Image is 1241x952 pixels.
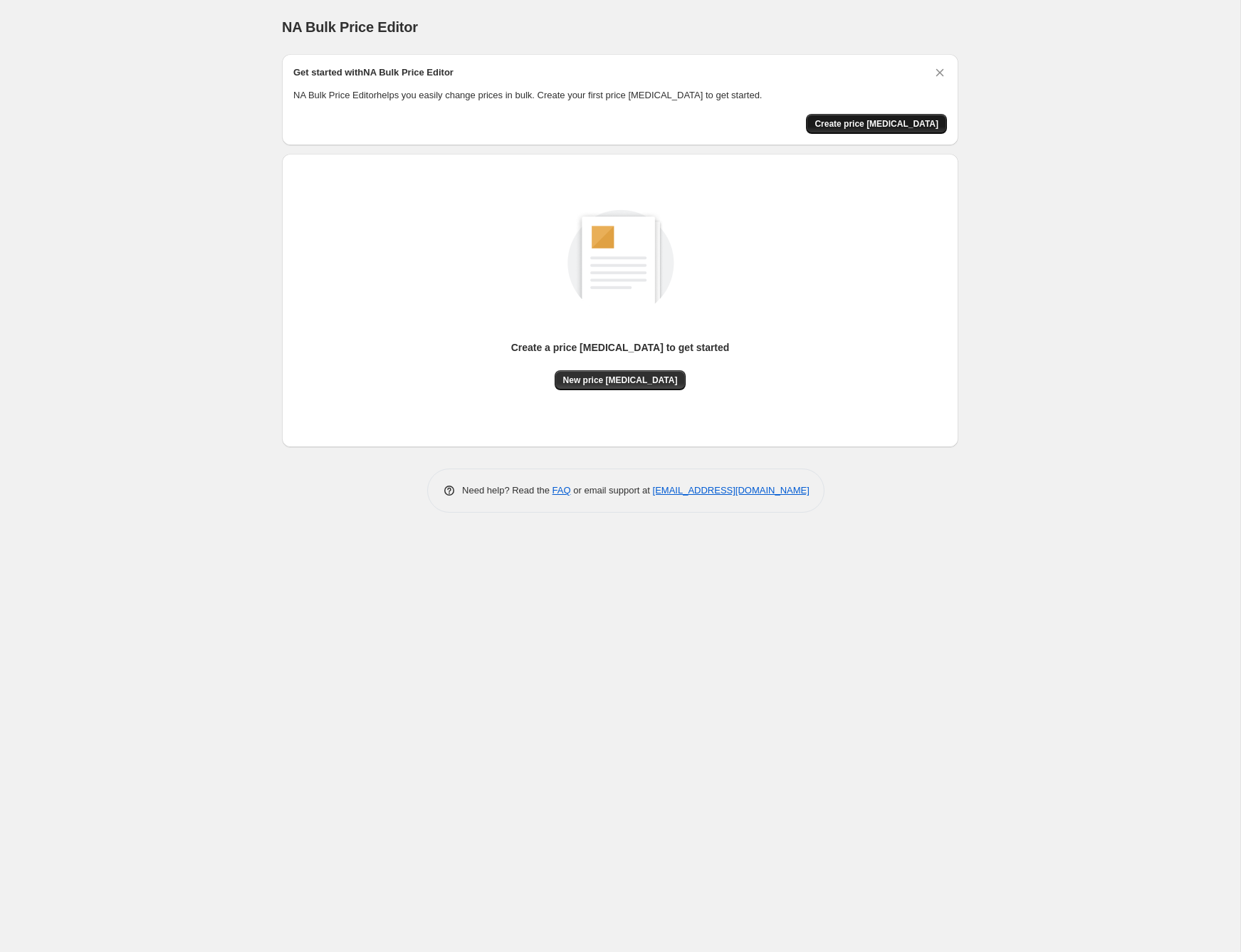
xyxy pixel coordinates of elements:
[293,88,947,103] p: NA Bulk Price Editor helps you easily change prices in bulk. Create your first price [MEDICAL_DAT...
[511,340,730,355] p: Create a price [MEDICAL_DATA] to get started
[653,485,810,496] a: [EMAIL_ADDRESS][DOMAIN_NAME]
[462,485,553,496] span: Need help? Read the
[806,114,947,134] button: Create price change job
[933,66,947,80] button: Dismiss card
[282,19,418,35] span: NA Bulk Price Editor
[555,370,686,390] button: New price [MEDICAL_DATA]
[571,485,653,496] span: or email support at
[553,485,571,496] a: FAQ
[815,118,938,130] span: Create price [MEDICAL_DATA]
[293,66,454,80] h2: Get started with NA Bulk Price Editor
[563,375,678,386] span: New price [MEDICAL_DATA]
